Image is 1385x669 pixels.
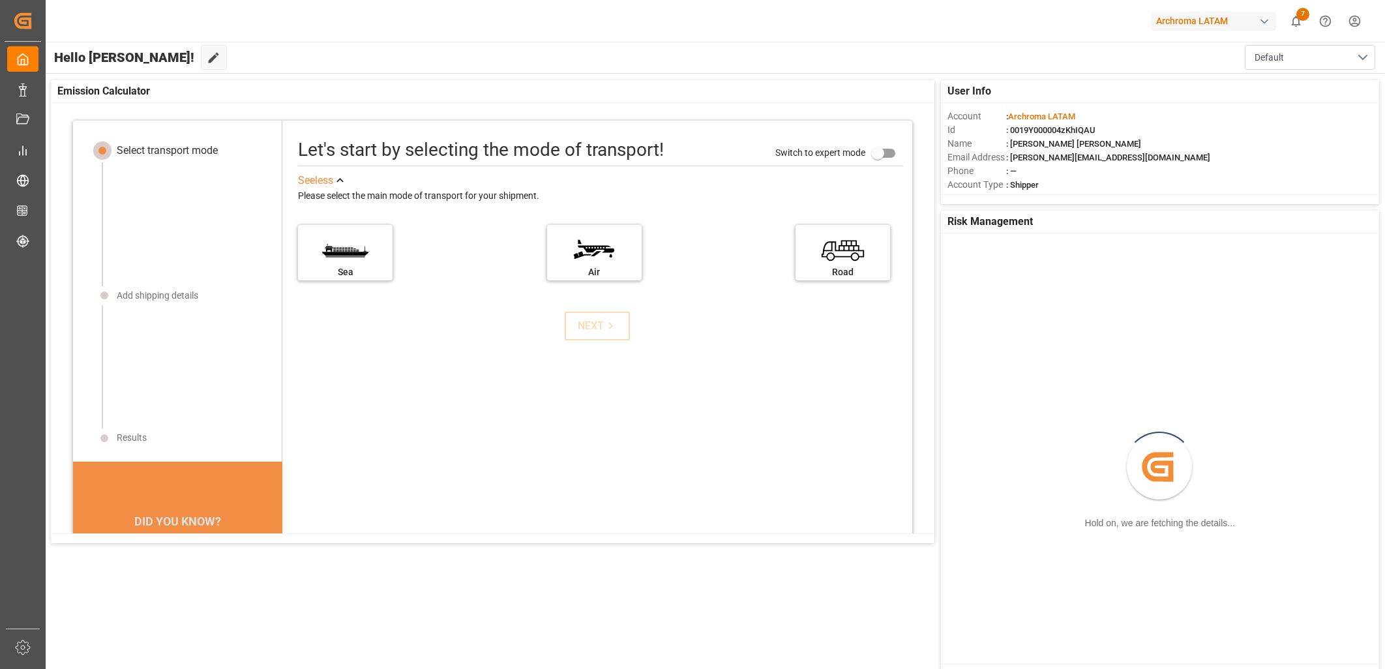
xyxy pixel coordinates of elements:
[298,136,664,164] div: Let's start by selecting the mode of transport!
[554,265,635,279] div: Air
[57,83,150,99] span: Emission Calculator
[947,151,1006,164] span: Email Address
[947,83,991,99] span: User Info
[1006,180,1039,190] span: : Shipper
[1006,166,1017,176] span: : —
[1255,51,1284,65] span: Default
[1281,7,1311,36] button: show 7 new notifications
[298,188,902,204] div: Please select the main mode of transport for your shipment.
[947,123,1006,137] span: Id
[117,289,198,303] div: Add shipping details
[54,45,194,70] span: Hello [PERSON_NAME]!
[1006,125,1095,135] span: : 0019Y000004zKhIQAU
[1006,153,1210,162] span: : [PERSON_NAME][EMAIL_ADDRESS][DOMAIN_NAME]
[578,318,618,334] div: NEXT
[947,178,1006,192] span: Account Type
[947,214,1033,230] span: Risk Management
[1245,45,1375,70] button: open menu
[305,265,386,279] div: Sea
[802,265,884,279] div: Road
[117,143,218,158] div: Select transport mode
[1006,111,1075,121] span: :
[947,164,1006,178] span: Phone
[947,110,1006,123] span: Account
[775,147,865,158] span: Switch to expert mode
[947,137,1006,151] span: Name
[1006,139,1141,149] span: : [PERSON_NAME] [PERSON_NAME]
[1151,12,1276,31] div: Archroma LATAM
[73,507,283,535] div: DID YOU KNOW?
[117,431,147,445] div: Results
[565,312,630,340] button: NEXT
[1085,516,1235,530] div: Hold on, we are fetching the details...
[1151,8,1281,33] button: Archroma LATAM
[298,173,333,188] div: See less
[1296,8,1309,21] span: 7
[1311,7,1340,36] button: Help Center
[1008,111,1075,121] span: Archroma LATAM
